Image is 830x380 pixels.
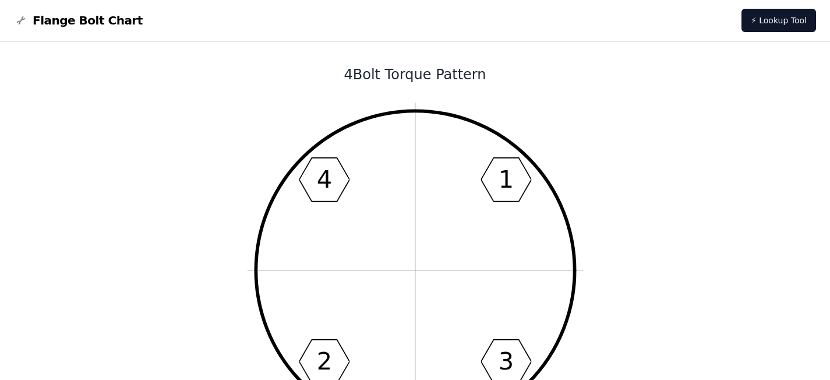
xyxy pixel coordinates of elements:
a: ⚡ Lookup Tool [741,9,816,32]
text: 3 [498,347,513,375]
text: 1 [498,166,513,193]
a: Flange Bolt Chart LogoFlange Bolt Chart [14,12,143,29]
text: 2 [316,347,331,375]
text: 4 [316,166,331,193]
img: Flange Bolt Chart Logo [14,13,28,27]
h1: 4 Bolt Torque Pattern [103,65,728,84]
span: Flange Bolt Chart [33,12,143,29]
